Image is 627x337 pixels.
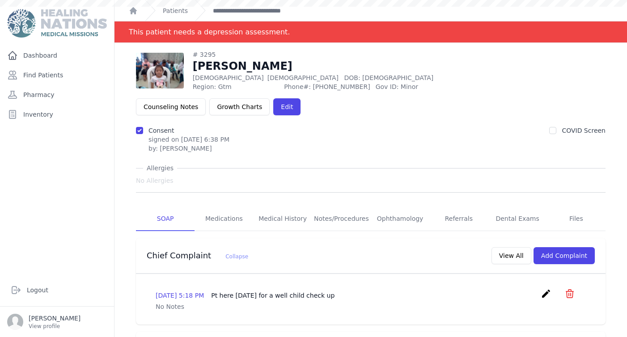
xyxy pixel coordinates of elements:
span: [DEMOGRAPHIC_DATA] [267,74,339,81]
button: View All [491,247,531,264]
a: Edit [273,98,301,115]
a: Files [547,207,606,231]
img: 0Y+g7ewcf9QAAAAldEVYdGRhdGU6Y3JlYXRlADIwMjQtMDItMjRUMTU6NTU6MjkrMDA6MDDkZ1iOAAAAJXRFWHRkYXRlOm1vZ... [136,53,184,88]
p: [DATE] 5:18 PM [156,291,335,300]
a: Dashboard [4,46,110,64]
a: Pharmacy [4,86,110,104]
label: Consent [148,127,174,134]
div: This patient needs a depression assessment. [129,21,290,42]
a: Medications [195,207,253,231]
a: Notes/Procedures [312,207,371,231]
label: COVID Screen [562,127,606,134]
a: Dental Exams [488,207,547,231]
p: [PERSON_NAME] [29,314,80,323]
span: Allergies [143,164,177,173]
span: DOB: [DEMOGRAPHIC_DATA] [344,74,433,81]
i: create [541,288,551,299]
a: [PERSON_NAME] View profile [7,314,107,330]
div: by: [PERSON_NAME] [148,144,229,153]
a: Ophthamology [371,207,429,231]
a: Logout [7,281,107,299]
span: Region: Gtm [193,82,279,91]
a: Patients [163,6,188,15]
img: Medical Missions EMR [7,9,106,38]
button: Add Complaint [534,247,595,264]
span: Gov ID: Minor [376,82,467,91]
a: Growth Charts [209,98,270,115]
h1: [PERSON_NAME] [193,59,467,73]
span: No Allergies [136,176,174,185]
a: Inventory [4,105,110,123]
div: # 3295 [193,50,467,59]
p: signed on [DATE] 6:38 PM [148,135,229,144]
a: SOAP [136,207,195,231]
a: Referrals [429,207,488,231]
a: Medical History [254,207,312,231]
a: create [541,292,554,301]
p: View profile [29,323,80,330]
h3: Chief Complaint [147,250,248,261]
p: [DEMOGRAPHIC_DATA] [193,73,467,82]
div: Notification [114,21,627,43]
a: Find Patients [4,66,110,84]
span: Phone#: [PHONE_NUMBER] [284,82,370,91]
p: No Notes [156,302,586,311]
span: Collapse [225,253,248,260]
span: Pt here [DATE] for a well child check up [211,292,335,299]
button: Counseling Notes [136,98,206,115]
nav: Tabs [136,207,606,231]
